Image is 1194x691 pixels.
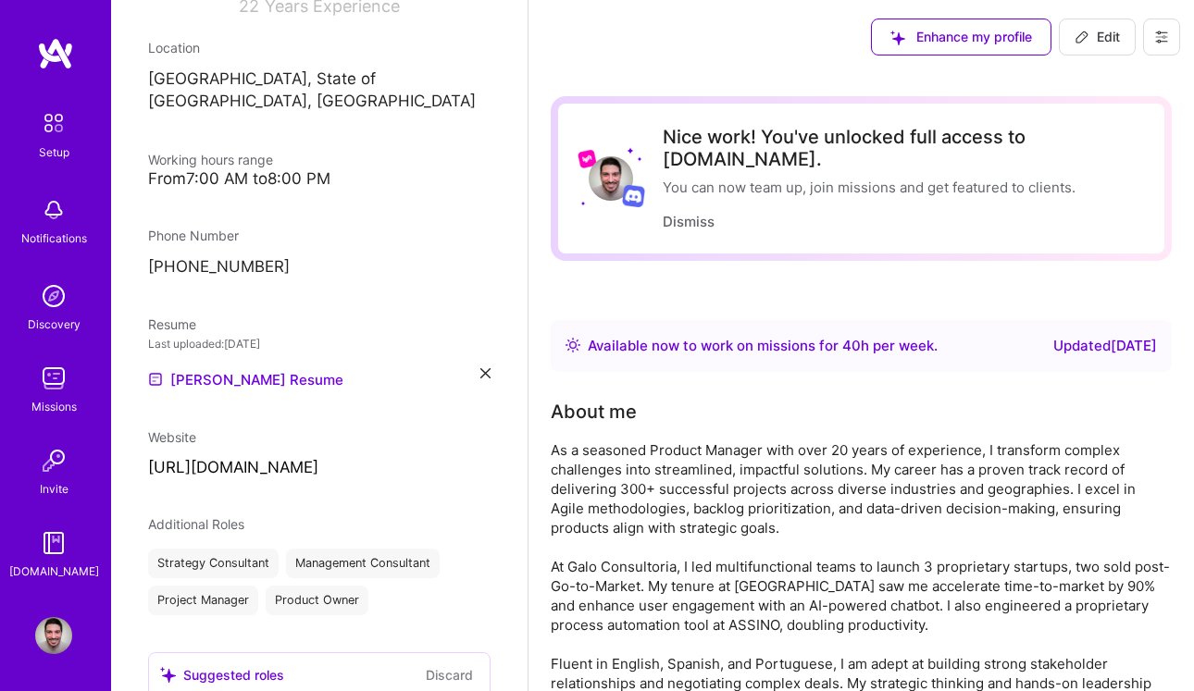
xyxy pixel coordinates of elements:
div: Updated [DATE] [1053,335,1157,357]
div: Location [148,38,491,57]
p: [GEOGRAPHIC_DATA], State of [GEOGRAPHIC_DATA], [GEOGRAPHIC_DATA] [148,68,491,113]
button: Dismiss [663,212,715,231]
span: Working hours range [148,152,273,167]
div: Strategy Consultant [148,549,279,578]
img: User Avatar [35,617,72,654]
div: Notifications [21,228,87,248]
img: bell [35,191,72,228]
i: icon SuggestedTeams [160,667,176,683]
img: teamwork [35,360,72,397]
div: About me [551,398,637,426]
div: Missions [31,397,77,416]
button: Discard [420,664,479,685]
div: [DOMAIN_NAME] [9,561,99,581]
div: Discovery [28,315,81,334]
div: Nice work! You've unlocked full access to [DOMAIN_NAME]. [663,126,1142,170]
div: Add other links [148,427,196,447]
img: Availability [566,338,580,352]
div: Tell us a little about yourself [551,398,637,426]
div: Management Consultant [286,549,440,578]
span: Resume [148,316,196,332]
a: User Avatar [31,617,77,654]
img: User Avatar [589,156,633,201]
div: Suggested roles [160,665,284,685]
img: guide book [35,524,72,561]
div: Available now to work on missions for h per week . [588,335,938,357]
img: discovery [35,278,72,315]
p: [PHONE_NUMBER] [148,256,491,278]
img: Invite [35,442,72,479]
span: Edit [1075,28,1120,46]
button: Edit [1059,19,1136,56]
img: logo [37,37,74,70]
div: Product Owner [266,586,368,615]
span: Website [148,429,196,445]
img: Lyft logo [578,149,597,168]
div: You can now team up, join missions and get featured to clients. [663,178,1142,197]
button: [URL][DOMAIN_NAME] [148,458,318,477]
span: Additional Roles [148,516,244,532]
span: Phone Number [148,228,239,243]
img: setup [34,104,73,142]
div: Invite [40,479,68,499]
a: [PERSON_NAME] Resume [148,368,343,390]
div: From 7:00 AM to 8:00 PM [148,169,491,189]
i: icon Close [480,368,491,378]
div: Setup [39,142,69,162]
img: Discord logo [622,184,645,207]
img: Resume [148,372,163,387]
div: Last uploaded: [DATE] [148,334,491,353]
div: Project Manager [148,586,258,615]
span: 40 [842,337,861,354]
